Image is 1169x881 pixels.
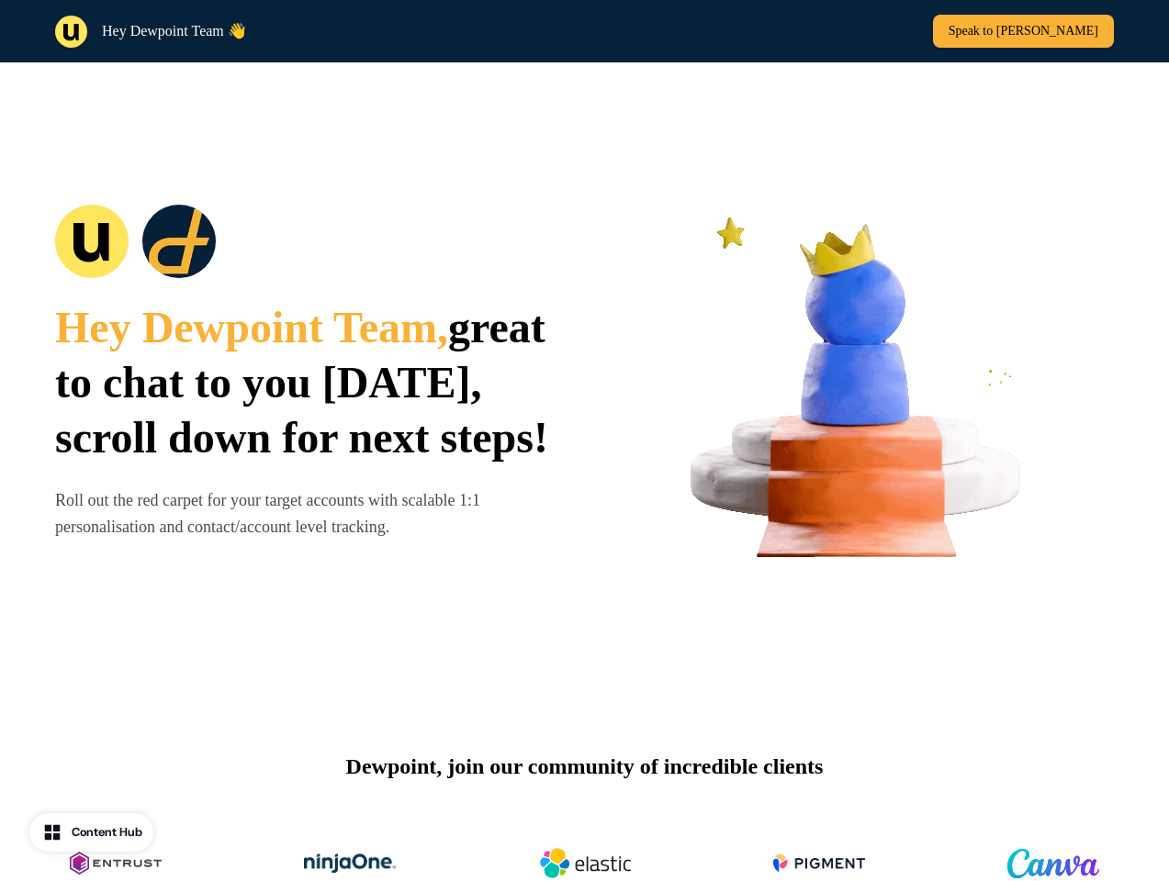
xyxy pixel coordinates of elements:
span: great to chat to you [DATE], scroll down for next steps! [55,303,548,462]
span: Hey Dewpoint Team, [55,303,448,351]
span: Roll out the red carpet for your target accounts with scalable 1:1 personalisation and contact/ac... [55,491,480,536]
p: Dewpoint, join our community of incredible clients [346,750,824,783]
p: Hey Dewpoint Team 👋 [102,20,246,42]
div: Content Hub [72,823,142,842]
button: Content Hub [29,813,153,852]
a: Speak to [PERSON_NAME] [933,15,1114,48]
